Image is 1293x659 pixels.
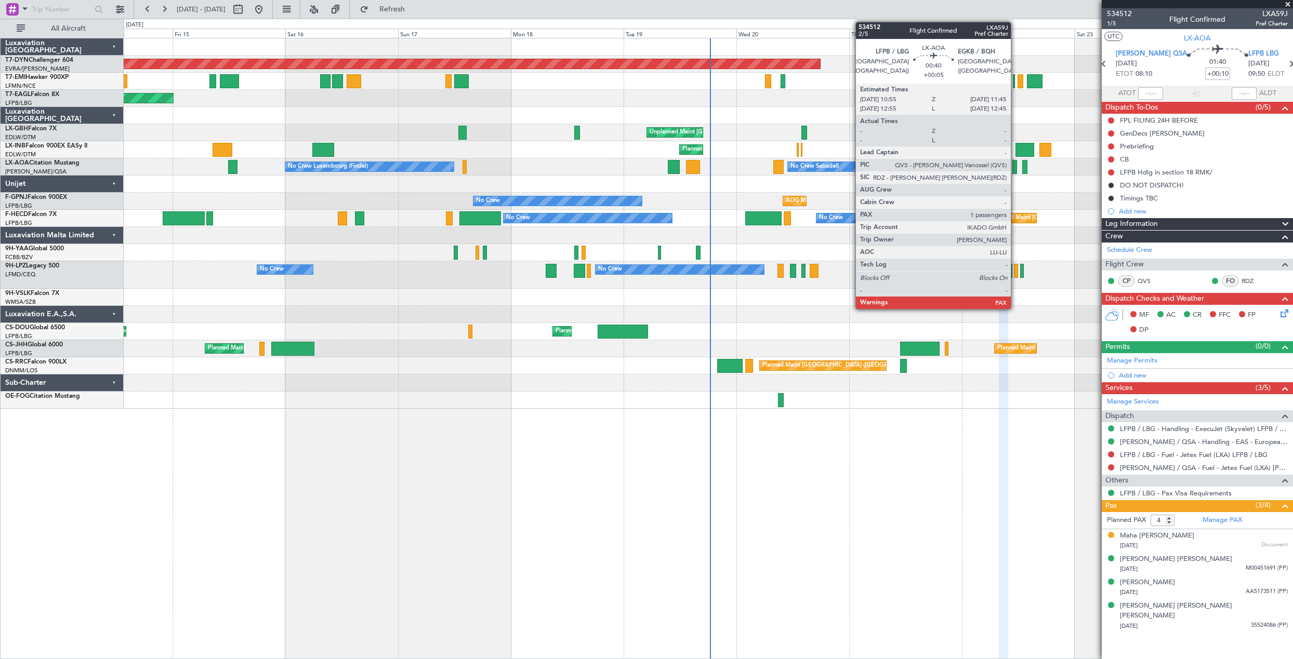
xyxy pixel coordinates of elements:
[27,25,110,32] span: All Aircraft
[1120,194,1158,203] div: Timings TBC
[1120,565,1138,573] span: [DATE]
[511,29,624,38] div: Mon 18
[1105,341,1130,353] span: Permits
[5,57,29,63] span: T7-DYN
[5,65,70,73] a: EVRA/[PERSON_NAME]
[1120,424,1288,433] a: LFPB / LBG - Handling - ExecuJet (Skyvalet) LFPB / LBG
[5,168,67,176] a: [PERSON_NAME]/QSA
[650,125,821,140] div: Unplanned Maint [GEOGRAPHIC_DATA] ([GEOGRAPHIC_DATA])
[5,298,36,306] a: WMSA/SZB
[1120,168,1212,177] div: LFPB Hdlg in section 18 RMK/
[1116,49,1187,59] span: [PERSON_NAME] QSA
[1139,310,1149,320] span: MF
[1119,371,1288,380] div: Add new
[1120,588,1138,596] span: [DATE]
[398,29,511,38] div: Sun 17
[1219,310,1231,320] span: FFC
[1251,621,1288,630] span: 35524086 (PP)
[1116,69,1133,79] span: ETOT
[1107,515,1146,526] label: Planned PAX
[997,341,1161,356] div: Planned Maint [GEOGRAPHIC_DATA] ([GEOGRAPHIC_DATA])
[5,91,31,98] span: T7-EAGL
[993,210,1156,226] div: Planned Maint [GEOGRAPHIC_DATA] ([GEOGRAPHIC_DATA])
[1120,463,1288,472] a: [PERSON_NAME] / QSA - Fuel - Jetex Fuel (LXA) [PERSON_NAME] / QSA
[1120,450,1268,459] a: LFPB / LBG - Fuel - Jetex Fuel (LXA) LFPB / LBG
[1246,564,1288,573] span: M00451691 (PP)
[1248,69,1265,79] span: 09:50
[1105,500,1117,512] span: Pax
[1166,310,1176,320] span: AC
[1120,129,1205,138] div: GenDecs [PERSON_NAME]
[5,342,63,348] a: CS-JHHGlobal 6000
[1256,8,1288,19] span: LXA59J
[5,126,28,132] span: LX-GBH
[1105,410,1134,422] span: Dispatch
[1107,8,1132,19] span: 534512
[1105,231,1123,243] span: Crew
[208,341,372,356] div: Planned Maint [GEOGRAPHIC_DATA] ([GEOGRAPHIC_DATA])
[476,193,500,209] div: No Crew
[5,74,69,80] a: T7-EMIHawker 900XP
[1248,59,1270,69] span: [DATE]
[962,29,1075,38] div: Fri 22
[5,332,32,340] a: LFPB/LBG
[1107,397,1159,407] a: Manage Services
[1120,542,1138,549] span: [DATE]
[5,359,28,365] span: CS-RRC
[5,219,32,227] a: LFPB/LBG
[1203,515,1242,526] a: Manage PAX
[5,194,28,200] span: F-GPNJ
[5,290,59,297] a: 9H-VSLKFalcon 7X
[1120,577,1175,588] div: [PERSON_NAME]
[5,359,67,365] a: CS-RRCFalcon 900LX
[5,349,32,357] a: LFPB/LBG
[1256,382,1271,393] span: (3/5)
[1222,275,1239,287] div: FO
[1120,142,1154,151] div: Prebriefing
[5,99,32,107] a: LFPB/LBG
[1107,356,1157,366] a: Manage Permits
[1120,181,1184,190] div: DO NOT DISPATCH!
[1120,116,1198,125] div: FPL FILING 24H BEFORE
[1246,587,1288,596] span: AA5173511 (PP)
[1105,218,1158,230] span: Leg Information
[1119,207,1288,216] div: Add new
[1120,622,1138,630] span: [DATE]
[11,20,113,37] button: All Aircraft
[1120,531,1194,541] div: Maha [PERSON_NAME]
[5,263,26,269] span: 9H-LPZ
[371,6,414,13] span: Refresh
[1075,29,1188,38] div: Sat 23
[5,393,80,399] a: OE-FOGCitation Mustang
[1105,259,1144,271] span: Flight Crew
[5,91,59,98] a: T7-EAGLFalcon 8X
[1248,310,1256,320] span: FP
[1105,475,1128,487] span: Others
[5,325,30,331] span: CS-DOU
[177,5,226,14] span: [DATE] - [DATE]
[786,193,961,209] div: AOG Maint Hyères ([GEOGRAPHIC_DATA]-[GEOGRAPHIC_DATA])
[5,290,31,297] span: 9H-VSLK
[5,325,65,331] a: CS-DOUGlobal 6500
[1209,57,1226,68] span: 01:40
[1118,88,1136,99] span: ATOT
[1256,500,1271,510] span: (3/4)
[5,263,59,269] a: 9H-LPZLegacy 500
[736,29,849,38] div: Wed 20
[5,246,29,252] span: 9H-YAA
[1120,489,1232,497] a: LFPB / LBG - Pax Visa Requirements
[1242,276,1265,286] a: RDZ
[1169,14,1225,25] div: Flight Confirmed
[1107,19,1132,28] span: 1/5
[32,2,91,17] input: Trip Number
[1184,33,1211,44] span: LX-AOA
[1256,102,1271,113] span: (0/5)
[1248,49,1279,59] span: LFPB LBG
[355,1,417,18] button: Refresh
[5,143,87,149] a: LX-INBFalcon 900EX EASy II
[1256,341,1271,352] span: (0/0)
[1120,155,1129,164] div: CB
[5,82,36,90] a: LFMN/NCE
[5,194,67,200] a: F-GPNJFalcon 900EX
[624,29,736,38] div: Tue 19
